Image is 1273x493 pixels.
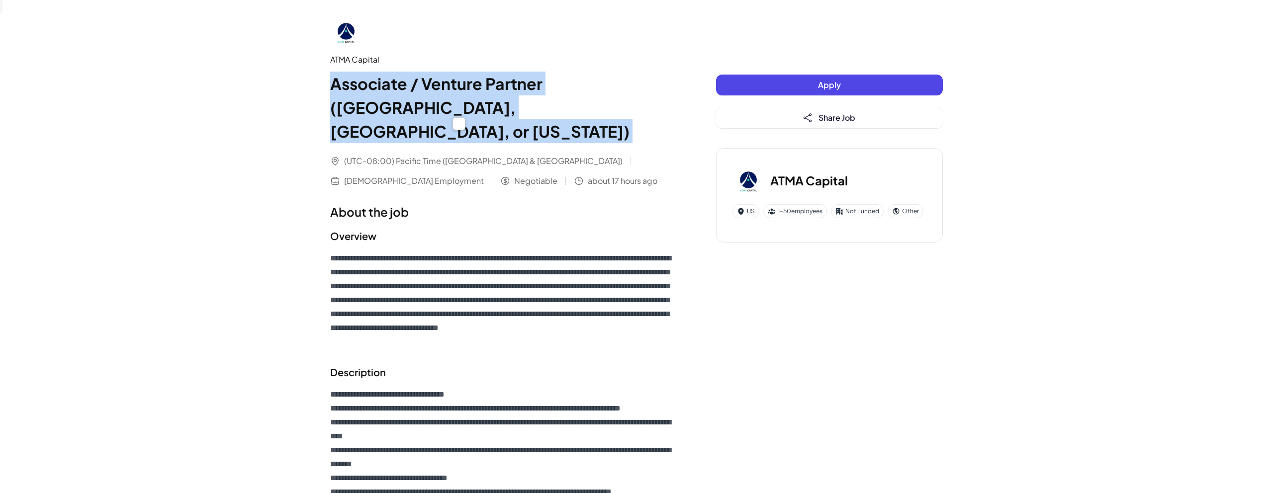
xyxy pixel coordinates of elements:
[455,120,463,128] img: icon.png
[763,204,827,218] div: 1-50 employees
[588,175,657,187] span: about 17 hours ago
[716,107,943,128] button: Share Job
[344,175,484,187] span: [DEMOGRAPHIC_DATA] Employment
[330,229,676,244] h2: Overview
[831,204,884,218] div: Not Funded
[344,155,623,167] span: (UTC-08:00) Pacific Time ([GEOGRAPHIC_DATA] & [GEOGRAPHIC_DATA])
[888,204,923,218] div: Other
[818,80,841,90] span: Apply
[330,365,676,380] h2: Description
[330,16,362,48] img: AT
[732,164,764,196] img: AT
[716,75,943,95] button: Apply
[330,203,676,221] h1: About the job
[514,175,557,187] span: Negotiable
[732,204,759,218] div: US
[330,72,676,143] h1: Associate / Venture Partner ([GEOGRAPHIC_DATA], [GEOGRAPHIC_DATA], or [US_STATE])
[330,54,676,66] div: ATMA Capital
[770,171,848,189] h3: ATMA Capital
[818,112,855,123] span: Share Job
